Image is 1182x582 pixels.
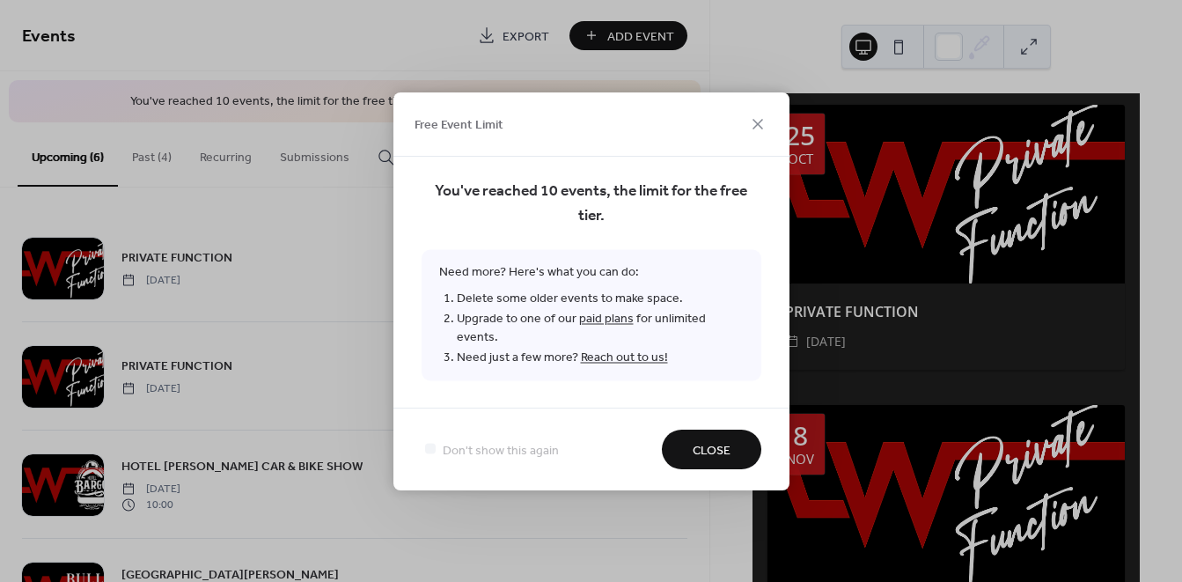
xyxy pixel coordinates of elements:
span: Don't show this again [443,441,559,460]
span: Free Event Limit [415,116,503,135]
a: Reach out to us! [581,345,668,369]
span: Need more? Here's what you can do: [422,249,761,380]
li: Upgrade to one of our for unlimited events. [457,308,744,347]
a: paid plans [579,306,634,330]
span: You've reached 10 events, the limit for the free tier. [422,179,761,228]
span: Close [693,441,730,460]
button: Close [662,430,761,469]
li: Need just a few more? [457,347,744,367]
li: Delete some older events to make space. [457,288,744,308]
